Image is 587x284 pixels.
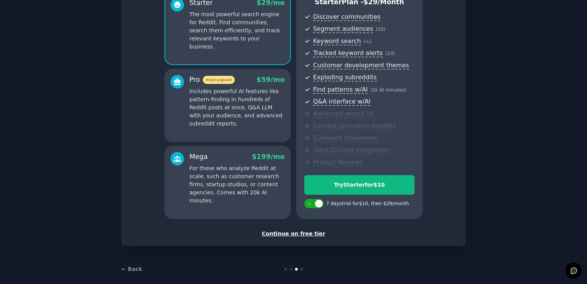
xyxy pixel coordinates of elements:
span: $ 199 /mo [252,153,285,160]
span: Keyword search [313,37,361,45]
a: ← Back [121,266,142,272]
span: Q&A interface w/AI [313,98,370,106]
span: ( 10 ) [376,27,385,32]
div: 7 days trial for $10 , then $ 29 /month [326,200,409,207]
p: The most powerful search engine for Reddit. Find communities, search them efficiently, and track ... [189,10,285,51]
span: Product Reviews [313,159,363,167]
button: TryStarterfor$10 [304,175,415,195]
span: Slack/Discord integration [313,146,389,154]
span: Tracked keyword alerts [313,49,383,57]
span: Customer development themes [313,62,409,70]
span: ( 10 ) [385,51,395,56]
span: Subreddit influencers [313,134,378,142]
div: Continue on free tier [129,230,458,238]
span: Advanced search UI [313,110,373,118]
div: Pro [189,75,235,85]
span: ( ∞ ) [364,39,371,44]
span: Find patterns w/AI [313,86,368,94]
span: $ 59 /mo [257,76,285,84]
div: Mega [189,152,208,162]
span: most popular [203,76,235,84]
span: Discover communities [313,13,380,21]
div: Try Starter for $10 [305,181,414,189]
span: ( 2k AI minutes ) [370,87,406,93]
span: Exploding subreddits [313,74,376,82]
span: Segment audiences [313,25,373,33]
p: For those who analyze Reddit at scale, such as customer research firms, startup studios, or conte... [189,164,285,205]
span: Content promotion insights [313,122,396,130]
p: Includes powerful AI features like pattern-finding in hundreds of Reddit posts at once, Q&A LLM w... [189,87,285,128]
